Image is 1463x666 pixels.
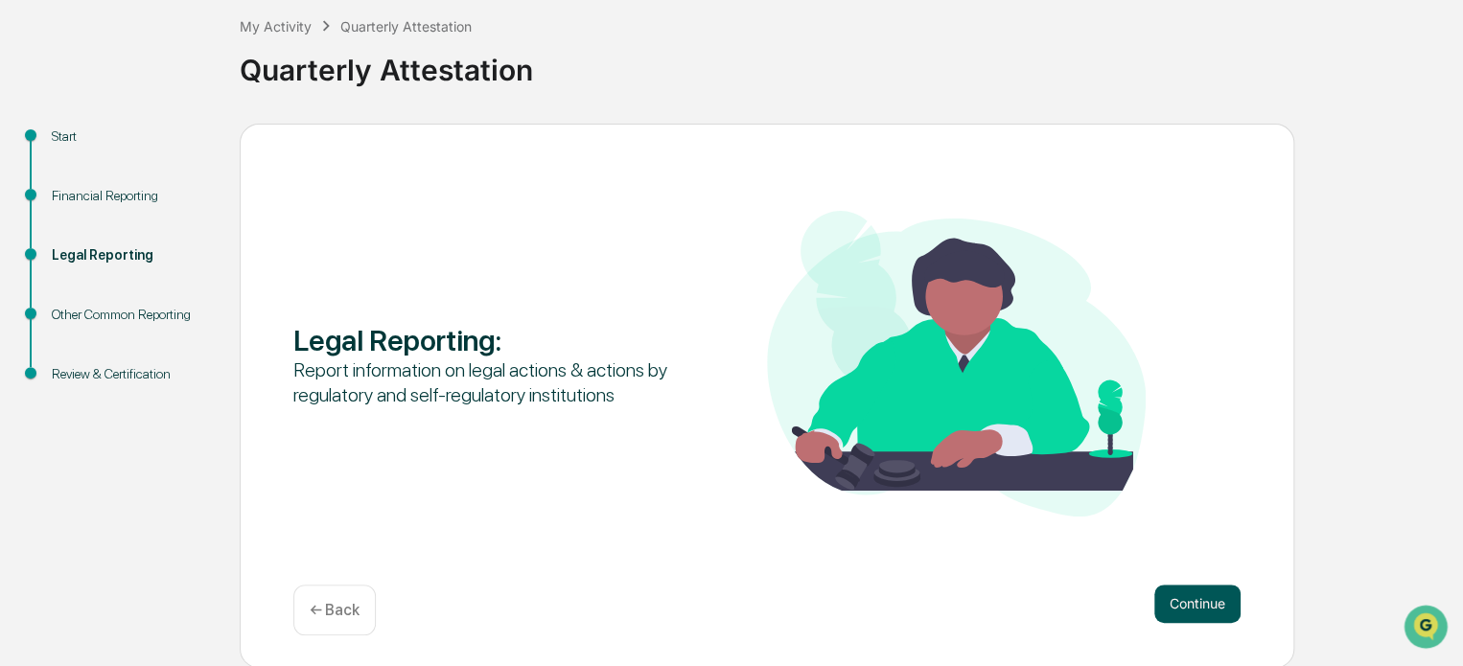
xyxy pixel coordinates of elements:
[52,305,209,325] div: Other Common Reporting
[19,280,35,295] div: 🔎
[767,211,1146,517] img: Legal Reporting
[293,323,672,357] div: Legal Reporting :
[191,325,232,339] span: Pylon
[340,18,472,34] div: Quarterly Attestation
[293,357,672,407] div: Report information on legal actions & actions by regulatory and self-regulatory institutions
[52,186,209,206] div: Financial Reporting
[52,126,209,147] div: Start
[240,18,312,34] div: My Activity
[65,147,314,166] div: Start new chat
[158,241,238,261] span: Attestations
[135,324,232,339] a: Powered byPylon
[1154,585,1241,623] button: Continue
[19,147,54,181] img: 1746055101610-c473b297-6a78-478c-a979-82029cc54cd1
[19,243,35,259] div: 🖐️
[240,37,1453,87] div: Quarterly Attestation
[326,152,349,175] button: Start new chat
[52,364,209,384] div: Review & Certification
[12,270,128,305] a: 🔎Data Lookup
[38,241,124,261] span: Preclearance
[310,601,360,619] p: ← Back
[131,234,245,268] a: 🗄️Attestations
[65,166,243,181] div: We're available if you need us!
[1402,603,1453,655] iframe: Open customer support
[19,40,349,71] p: How can we help?
[139,243,154,259] div: 🗄️
[12,234,131,268] a: 🖐️Preclearance
[38,278,121,297] span: Data Lookup
[52,245,209,265] div: Legal Reporting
